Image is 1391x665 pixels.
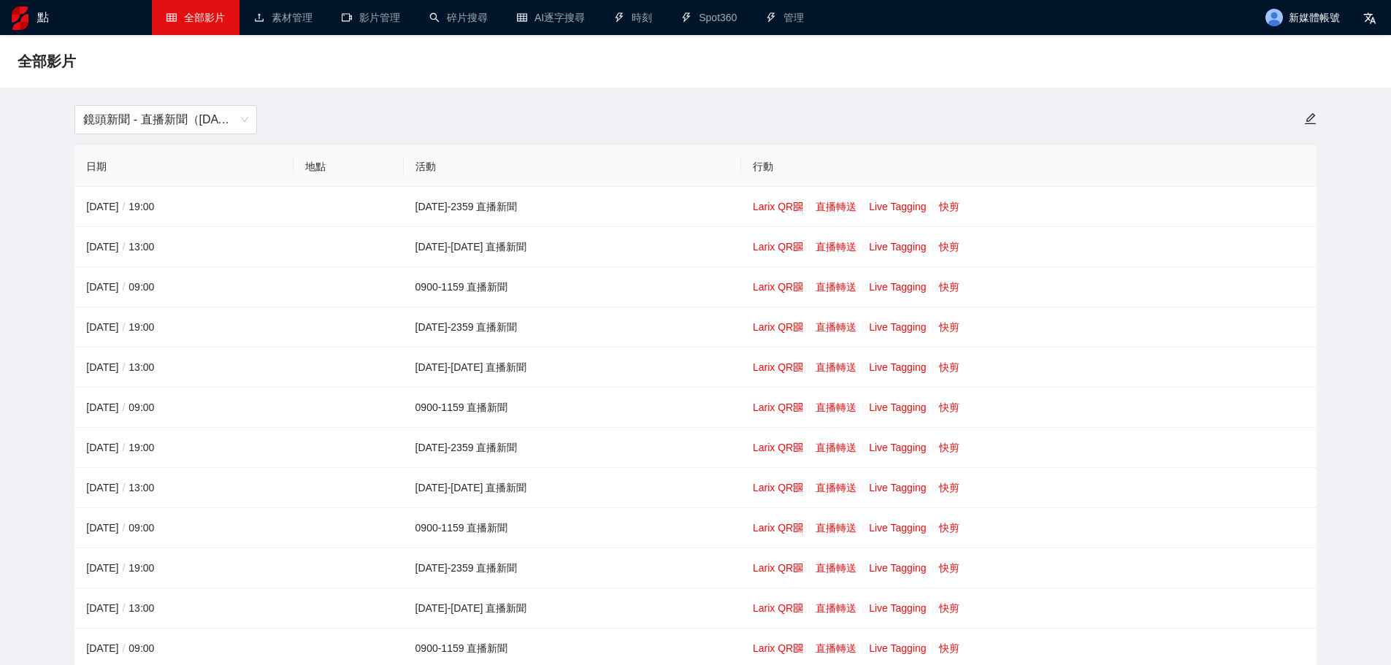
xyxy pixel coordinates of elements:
a: Live Tagging [869,361,926,373]
a: Live Tagging [869,281,926,293]
a: Larix QR [753,562,803,574]
span: / [118,562,129,574]
td: [DATE]-2359 直播新聞 [404,307,741,347]
font: 鏡頭新聞 - 直播新聞（[DATE]-[DATE]） [83,113,288,126]
font: 地點 [305,161,326,172]
td: [DATE] 19:00 [74,187,294,227]
span: QR 圖碼 [793,523,803,533]
a: 搜尋碎片搜尋 [429,12,488,23]
a: 快剪 [939,321,959,333]
a: Larix QR [753,482,803,493]
a: 快剪 [939,201,959,212]
a: Larix QR [753,241,803,253]
a: 桌子AI逐字搜尋 [517,12,585,23]
span: / [118,602,129,614]
td: [DATE] 09:00 [74,267,294,307]
td: 0900-1159 直播新聞 [404,267,741,307]
a: Larix QR [753,522,803,534]
a: 快剪 [939,442,959,453]
a: 快剪 [939,602,959,614]
a: 霹靂時刻 [614,12,652,23]
td: [DATE] 09:00 [74,508,294,548]
td: [DATE] 13:00 [74,227,294,267]
span: / [118,401,129,413]
a: Larix QR [753,281,803,293]
td: [DATE]-2359 直播新聞 [404,187,741,227]
font: 點 [37,11,49,23]
a: Live Tagging [869,241,926,253]
a: Larix QR [753,401,803,413]
a: 直播轉送 [816,321,857,333]
span: / [118,642,129,654]
span: QR 圖碼 [793,201,803,212]
td: 0900-1159 直播新聞 [404,508,741,548]
a: 直播轉送 [816,361,857,373]
span: / [118,522,129,534]
img: 標識 [12,7,28,30]
a: Larix QR [753,642,803,654]
a: 攝影機影片管理 [342,12,400,23]
span: / [118,361,129,373]
span: 編輯 [1304,112,1317,125]
a: Live Tagging [869,482,926,493]
a: 快剪 [939,562,959,574]
td: [DATE] 19:00 [74,548,294,588]
span: / [118,281,129,293]
td: [DATE]-2359 直播新聞 [404,428,741,468]
td: [DATE] 19:00 [74,307,294,347]
a: 快剪 [939,401,959,413]
a: 直播轉送 [816,562,857,574]
td: [DATE] 13:00 [74,347,294,388]
a: Larix QR [753,602,803,614]
a: 直播轉送 [816,241,857,253]
span: / [118,201,129,212]
span: QR 圖碼 [793,603,803,613]
a: Live Tagging [869,321,926,333]
a: Larix QR [753,442,803,453]
a: Larix QR [753,361,803,373]
span: QR 圖碼 [793,442,803,453]
a: 快剪 [939,241,959,253]
a: 快剪 [939,522,959,534]
a: 快剪 [939,482,959,493]
a: 快剪 [939,361,959,373]
img: 頭像 [1265,9,1283,26]
font: 全部影片 [184,12,225,23]
td: [DATE]-[DATE] 直播新聞 [404,227,741,267]
span: QR 圖碼 [793,563,803,573]
a: Live Tagging [869,401,926,413]
span: / [118,241,129,253]
font: 全部影片 [18,53,76,69]
td: 0900-1159 直播新聞 [404,388,741,428]
a: 霹靂Spot360 [681,12,737,23]
span: / [118,321,129,333]
a: Live Tagging [869,522,926,534]
font: 新媒體帳號 [1289,12,1340,24]
a: Live Tagging [869,442,926,453]
td: [DATE]-[DATE] 直播新聞 [404,588,741,629]
font: 活動 [415,161,436,172]
a: Live Tagging [869,602,926,614]
a: 直播轉送 [816,442,857,453]
td: [DATE] 13:00 [74,468,294,508]
td: [DATE]-[DATE] 直播新聞 [404,468,741,508]
span: QR 圖碼 [793,643,803,653]
td: [DATE] 09:00 [74,388,294,428]
a: 直播轉送 [816,201,857,212]
a: Live Tagging [869,201,926,212]
a: Larix QR [753,321,803,333]
td: [DATE]-2359 直播新聞 [404,548,741,588]
a: Live Tagging [869,642,926,654]
span: / [118,442,129,453]
font: 行動 [753,161,773,172]
a: 直播轉送 [816,281,857,293]
a: 上傳素材管理 [254,12,313,23]
span: 桌子 [166,12,177,23]
a: Larix QR [753,201,803,212]
a: 直播轉送 [816,642,857,654]
span: / [118,482,129,493]
a: 霹靂管理 [766,12,804,23]
a: 直播轉送 [816,482,857,493]
span: QR 圖碼 [793,362,803,372]
span: QR 圖碼 [793,483,803,493]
